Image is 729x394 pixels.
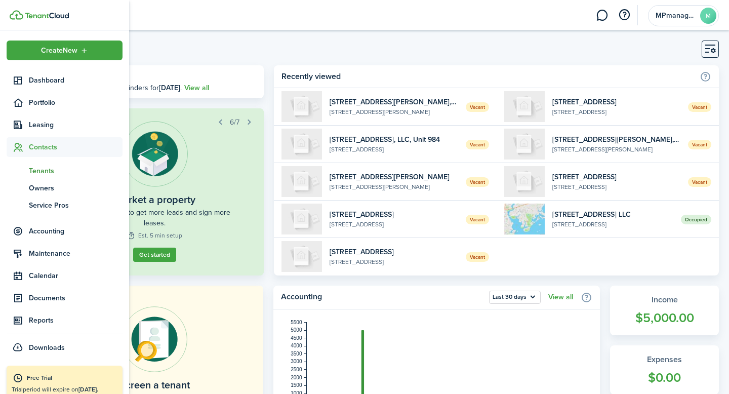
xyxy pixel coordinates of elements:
tspan: 2000 [291,375,302,380]
span: Create New [41,47,77,54]
button: Prev step [213,115,227,129]
span: period will expire on [23,385,98,394]
tspan: 1500 [291,382,302,388]
widget-list-item-title: [STREET_ADDRESS][PERSON_NAME] [330,172,458,182]
span: Calendar [29,270,123,281]
a: Owners [7,179,123,196]
tspan: 4500 [291,335,302,341]
tspan: 3000 [291,359,302,364]
widget-stats-title: Income [620,294,709,306]
avatar-text: M [700,8,716,24]
p: Trial [12,385,117,394]
tspan: 3500 [291,351,302,357]
button: Customise [702,41,719,58]
widget-list-item-description: [STREET_ADDRESS][PERSON_NAME] [330,107,458,116]
img: TenantCloud [25,13,69,19]
span: Owners [29,183,123,193]
button: Open menu [7,41,123,60]
div: Free Trial [27,373,117,383]
widget-step-description: Market a listing to get more leads and sign more leases. [68,207,241,228]
widget-step-title: Market a property [114,192,195,207]
tspan: 2500 [291,367,302,372]
span: Vacant [466,102,489,112]
img: 182 [281,91,322,122]
img: Listing [122,121,188,187]
a: Messaging [592,3,612,28]
img: 1 [504,129,545,160]
a: Get started [133,248,176,262]
tspan: 5000 [291,327,302,333]
widget-list-item-title: [STREET_ADDRESS] LLC [552,209,673,220]
span: Maintenance [29,248,123,259]
img: TenantCloud [10,10,23,20]
button: Last 30 days [489,291,541,304]
span: Documents [29,293,123,303]
widget-list-item-title: [STREET_ADDRESS] [330,247,458,257]
widget-list-item-title: [STREET_ADDRESS] [552,172,680,182]
img: 1 [504,166,545,197]
b: [DATE] [159,83,180,93]
widget-list-item-description: [STREET_ADDRESS] [552,182,680,191]
a: Tenants [7,162,123,179]
widget-list-item-description: [STREET_ADDRESS][PERSON_NAME] [552,145,680,154]
span: Tenants [29,166,123,176]
span: Vacant [688,140,711,149]
img: Online payments [121,306,187,372]
span: Occupied [681,215,711,224]
a: Reports [7,310,123,330]
img: 1 [281,204,322,234]
img: 1 [281,241,322,272]
img: 984 [281,129,322,160]
a: Dashboard [7,70,123,90]
a: Income$5,000.00 [610,286,719,335]
widget-list-item-description: [STREET_ADDRESS] [330,220,458,229]
b: [DATE]. [78,385,98,394]
widget-list-item-description: [STREET_ADDRESS] [552,220,673,229]
widget-list-item-description: [STREET_ADDRESS] [552,107,680,116]
img: 1 [504,204,545,234]
span: Vacant [466,177,489,187]
span: MPmanagementpartners [656,12,696,19]
widget-stats-title: Expenses [620,353,709,366]
widget-stats-count: $5,000.00 [620,308,709,328]
home-placeholder-title: Screen a tenant [119,377,190,392]
button: Next step [242,115,256,129]
span: Reports [29,315,123,326]
span: Accounting [29,226,123,237]
widget-list-item-description: [STREET_ADDRESS] [330,257,458,266]
widget-list-item-title: [STREET_ADDRESS][PERSON_NAME], LLC, Unit 182 [330,97,458,107]
img: 2R [281,166,322,197]
span: Contacts [29,142,123,152]
span: Portfolio [29,97,123,108]
h3: [DATE], [DATE] [73,70,256,83]
home-widget-title: Accounting [281,291,484,304]
button: Open resource center [616,7,633,24]
span: 6/7 [230,117,239,128]
widget-list-item-description: [STREET_ADDRESS][PERSON_NAME] [330,182,458,191]
img: 1 [504,91,545,122]
widget-stats-count: $0.00 [620,368,709,387]
widget-list-item-description: [STREET_ADDRESS] [330,145,458,154]
widget-list-item-title: [STREET_ADDRESS] [330,209,458,220]
tspan: 5500 [291,320,302,325]
a: View all [184,83,209,93]
home-widget-title: Recently viewed [281,70,695,83]
span: Vacant [688,177,711,187]
widget-list-item-title: [STREET_ADDRESS][PERSON_NAME], LLC, Unit 1 [552,134,680,145]
span: Dashboard [29,75,123,86]
tspan: 4000 [291,343,302,348]
span: Vacant [466,252,489,262]
button: Open menu [489,291,541,304]
span: Service Pros [29,200,123,211]
widget-step-time: Est. 5 min setup [127,231,182,240]
span: Downloads [29,342,65,353]
a: View all [548,293,573,301]
span: Leasing [29,120,123,130]
span: Vacant [466,215,489,224]
span: Vacant [688,102,711,112]
widget-list-item-title: [STREET_ADDRESS], LLC, Unit 984 [330,134,458,145]
span: Vacant [466,140,489,149]
a: Service Pros [7,196,123,214]
widget-list-item-title: [STREET_ADDRESS] [552,97,680,107]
